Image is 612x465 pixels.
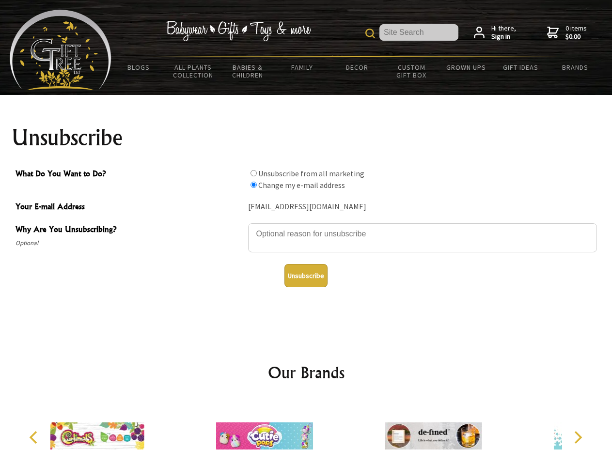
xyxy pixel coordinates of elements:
[275,57,330,77] a: Family
[491,24,516,41] span: Hi there,
[565,32,587,41] strong: $0.00
[166,57,221,85] a: All Plants Collection
[439,57,493,77] a: Grown Ups
[548,57,603,77] a: Brands
[567,427,588,448] button: Next
[24,427,46,448] button: Previous
[565,24,587,41] span: 0 items
[10,10,111,90] img: Babyware - Gifts - Toys and more...
[365,29,375,38] img: product search
[547,24,587,41] a: 0 items$0.00
[258,180,345,190] label: Change my e-mail address
[19,361,593,384] h2: Our Brands
[491,32,516,41] strong: Sign in
[16,237,243,249] span: Optional
[166,21,311,41] img: Babywear - Gifts - Toys & more
[248,223,597,252] textarea: Why Are You Unsubscribing?
[284,264,328,287] button: Unsubscribe
[220,57,275,85] a: Babies & Children
[493,57,548,77] a: Gift Ideas
[16,223,243,237] span: Why Are You Unsubscribing?
[330,57,384,77] a: Decor
[474,24,516,41] a: Hi there,Sign in
[248,200,597,215] div: [EMAIL_ADDRESS][DOMAIN_NAME]
[16,168,243,182] span: What Do You Want to Do?
[12,126,601,149] h1: Unsubscribe
[16,201,243,215] span: Your E-mail Address
[251,182,257,188] input: What Do You Want to Do?
[258,169,364,178] label: Unsubscribe from all marketing
[379,24,458,41] input: Site Search
[111,57,166,77] a: BLOGS
[384,57,439,85] a: Custom Gift Box
[251,170,257,176] input: What Do You Want to Do?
